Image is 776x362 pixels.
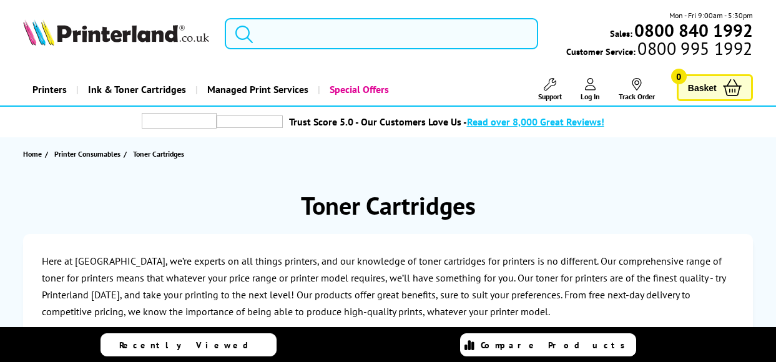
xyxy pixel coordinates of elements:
[289,115,604,128] a: Trust Score 5.0 - Our Customers Love Us -Read over 8,000 Great Reviews!
[23,74,76,105] a: Printers
[101,333,277,356] a: Recently Viewed
[133,149,184,159] span: Toner Cartridges
[460,333,636,356] a: Compare Products
[76,74,195,105] a: Ink & Toner Cartridges
[610,27,632,39] span: Sales:
[538,92,562,101] span: Support
[581,92,600,101] span: Log In
[54,147,120,160] span: Printer Consumables
[634,19,753,42] b: 0800 840 1992
[119,340,261,351] span: Recently Viewed
[636,42,752,54] span: 0800 995 1992
[632,24,753,36] a: 0800 840 1992
[538,78,562,101] a: Support
[619,78,655,101] a: Track Order
[195,74,318,105] a: Managed Print Services
[688,79,717,96] span: Basket
[142,113,217,129] img: trustpilot rating
[23,19,209,48] a: Printerland Logo
[669,9,753,21] span: Mon - Fri 9:00am - 5:30pm
[301,189,476,222] h1: Toner Cartridges
[671,69,687,84] span: 0
[318,74,398,105] a: Special Offers
[467,115,604,128] span: Read over 8,000 Great Reviews!
[23,19,209,46] img: Printerland Logo
[42,253,734,321] p: Here at [GEOGRAPHIC_DATA], we’re experts on all things printers, and our knowledge of toner cartr...
[88,74,186,105] span: Ink & Toner Cartridges
[54,147,124,160] a: Printer Consumables
[23,147,45,160] a: Home
[481,340,632,351] span: Compare Products
[581,78,600,101] a: Log In
[566,42,752,57] span: Customer Service:
[677,74,753,101] a: Basket 0
[217,115,283,128] img: trustpilot rating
